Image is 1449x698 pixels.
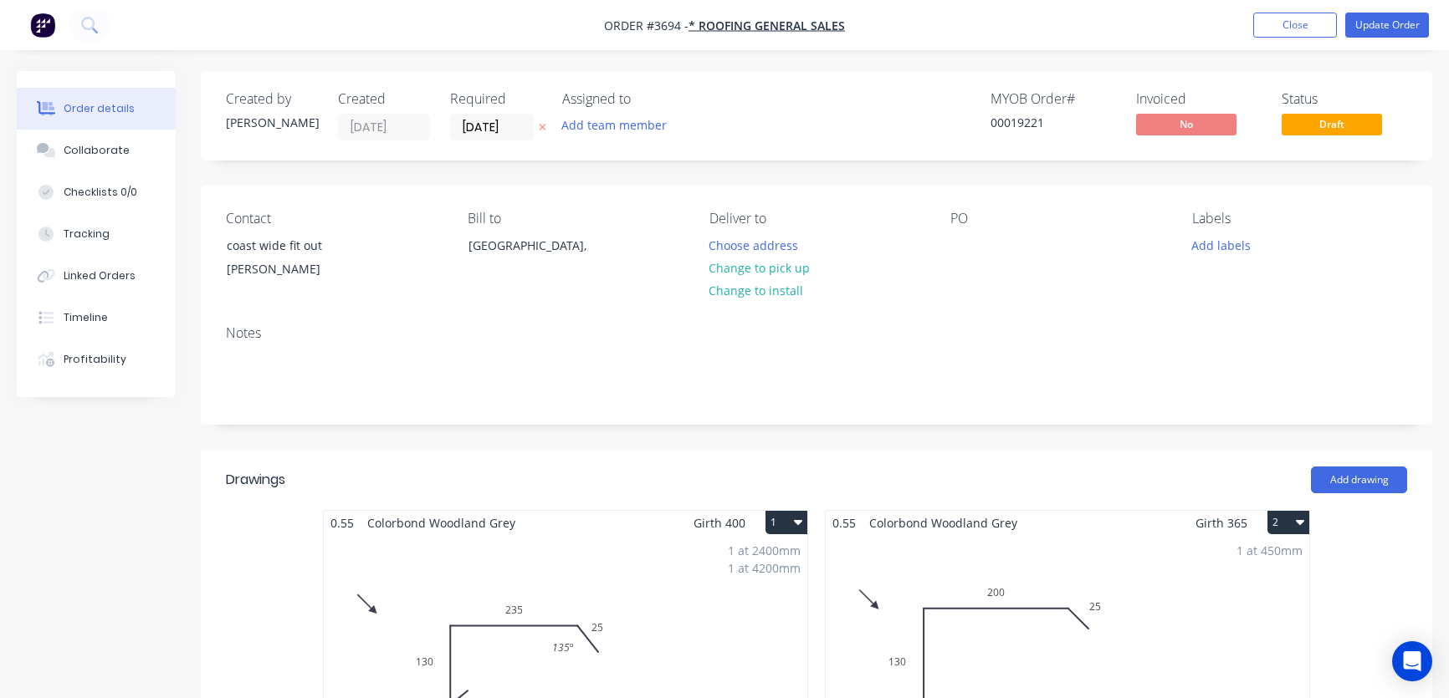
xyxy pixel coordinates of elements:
div: Collaborate [64,143,130,158]
img: Factory [30,13,55,38]
button: Add drawing [1311,466,1407,493]
div: Profitability [64,352,126,367]
span: Colorbond Woodland Grey [361,511,522,535]
button: Close [1253,13,1337,38]
div: coast wide fit out [PERSON_NAME] [227,234,366,281]
div: PO [950,211,1165,227]
div: Created by [226,91,318,107]
button: Choose address [699,233,806,256]
div: [GEOGRAPHIC_DATA], [454,233,622,287]
div: Created [338,91,430,107]
div: MYOB Order # [991,91,1116,107]
div: Required [450,91,542,107]
button: 2 [1267,511,1309,534]
div: [PERSON_NAME] [226,114,318,131]
div: Deliver to [709,211,924,227]
button: Profitability [17,339,176,380]
div: 1 at 2400mm [728,542,801,559]
div: Tracking [64,227,110,242]
div: 00019221 [991,114,1116,131]
span: 0.55 [324,511,361,535]
div: coast wide fit out [PERSON_NAME] [212,233,380,287]
div: Notes [226,325,1407,341]
div: Timeline [64,310,108,325]
span: No [1136,114,1237,135]
button: Add team member [562,114,676,136]
div: Drawings [226,470,285,490]
span: Order #3694 - [604,18,689,33]
div: Open Intercom Messenger [1392,641,1432,681]
span: Girth 365 [1196,511,1247,535]
button: 1 [765,511,807,534]
div: Labels [1192,211,1407,227]
button: Update Order [1345,13,1429,38]
button: Order details [17,88,176,130]
button: Linked Orders [17,255,176,297]
span: Draft [1282,114,1382,135]
button: Collaborate [17,130,176,171]
button: Change to install [699,279,812,302]
div: [GEOGRAPHIC_DATA], [468,234,607,257]
div: 1 at 4200mm [728,559,801,577]
div: Assigned to [562,91,730,107]
div: Checklists 0/0 [64,185,137,200]
span: 0.55 [826,511,863,535]
div: Bill to [468,211,683,227]
div: Linked Orders [64,268,136,283]
button: Change to pick up [699,257,818,279]
div: Invoiced [1136,91,1262,107]
button: Tracking [17,213,176,255]
span: Colorbond Woodland Grey [863,511,1024,535]
div: Order details [64,101,135,116]
div: Status [1282,91,1407,107]
button: Timeline [17,297,176,339]
span: Girth 400 [694,511,745,535]
button: Add labels [1183,233,1260,256]
div: 1 at 450mm [1237,542,1303,559]
button: Add team member [553,114,676,136]
a: * Roofing General Sales [689,18,845,33]
button: Checklists 0/0 [17,171,176,213]
div: Contact [226,211,441,227]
